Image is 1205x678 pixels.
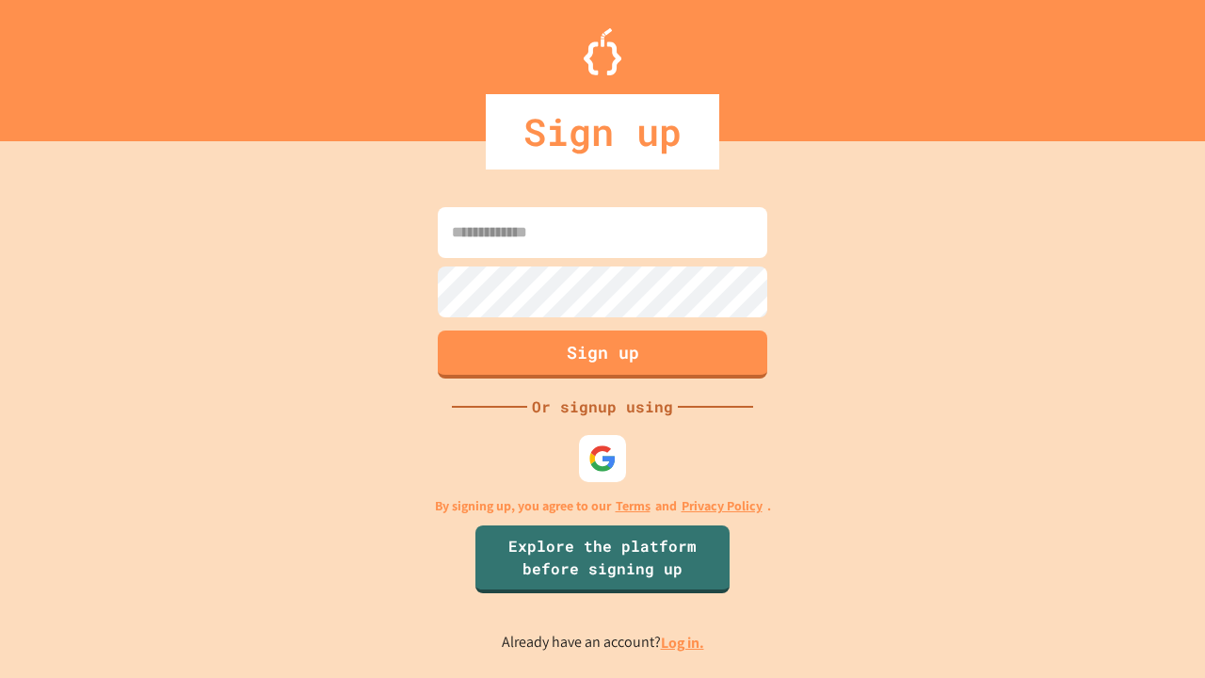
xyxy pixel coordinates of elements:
[527,395,678,418] div: Or signup using
[682,496,763,516] a: Privacy Policy
[438,331,767,379] button: Sign up
[502,631,704,654] p: Already have an account?
[616,496,651,516] a: Terms
[475,525,730,593] a: Explore the platform before signing up
[661,633,704,653] a: Log in.
[584,28,621,75] img: Logo.svg
[588,444,617,473] img: google-icon.svg
[486,94,719,169] div: Sign up
[435,496,771,516] p: By signing up, you agree to our and .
